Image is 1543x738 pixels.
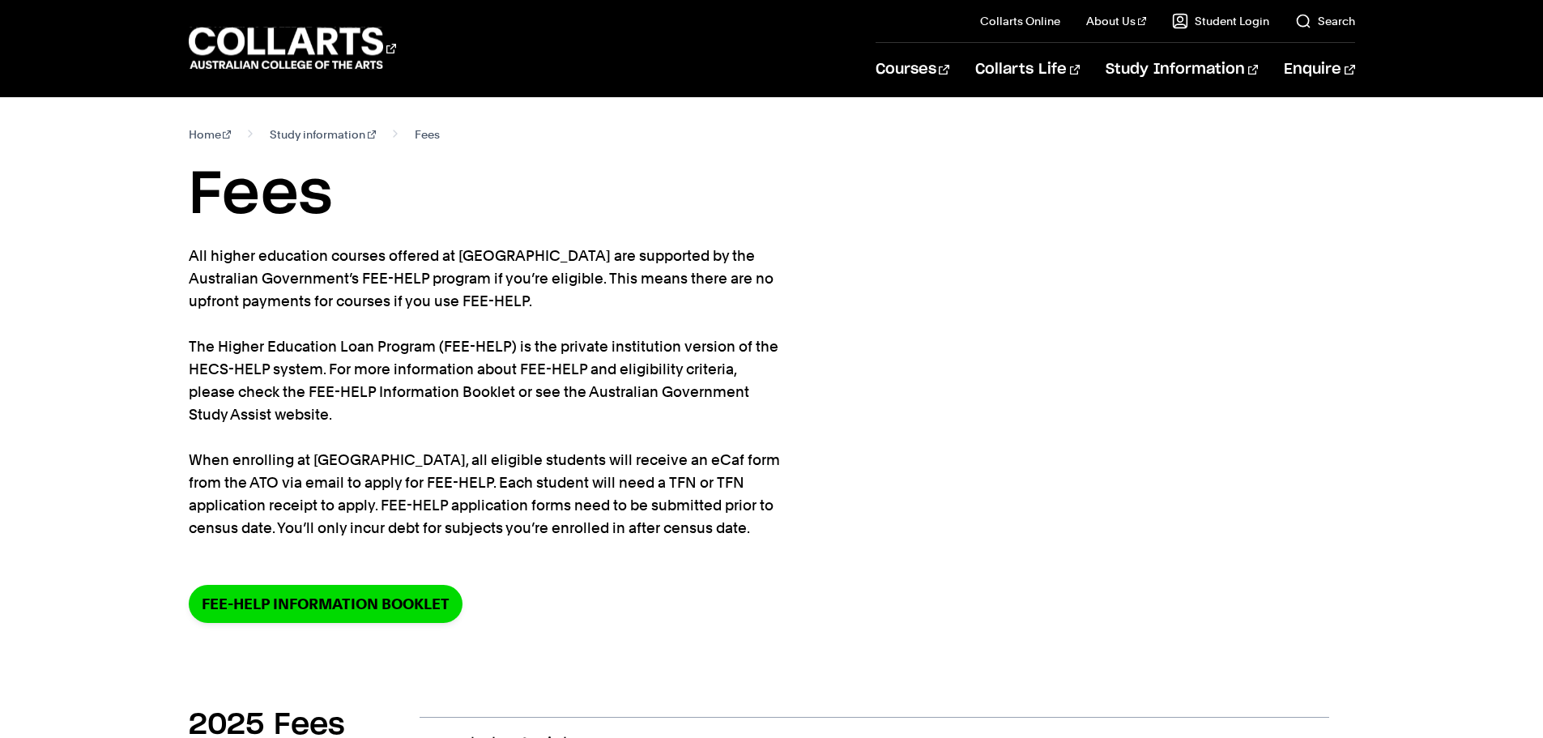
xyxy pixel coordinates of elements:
h1: Fees [189,159,1355,232]
a: FEE-HELP information booklet [189,585,462,623]
a: Enquire [1284,43,1354,96]
span: Fees [415,123,440,146]
a: Study information [270,123,376,146]
a: Collarts Life [975,43,1080,96]
a: Search [1295,13,1355,29]
a: Home [189,123,232,146]
a: Collarts Online [980,13,1060,29]
p: All higher education courses offered at [GEOGRAPHIC_DATA] are supported by the Australian Governm... [189,245,780,540]
div: Go to homepage [189,25,396,71]
a: Student Login [1172,13,1269,29]
a: Courses [876,43,949,96]
a: Study Information [1106,43,1258,96]
a: About Us [1086,13,1146,29]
